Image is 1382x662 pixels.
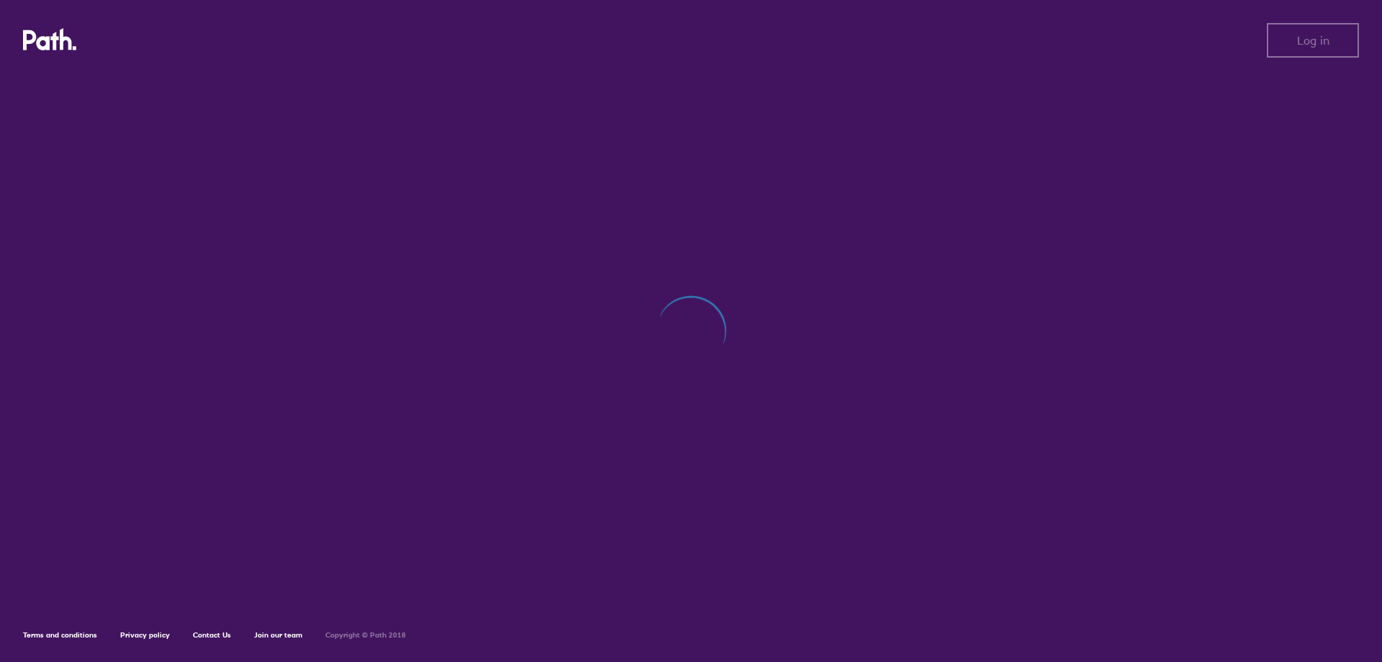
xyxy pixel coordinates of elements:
[254,630,302,640] a: Join our team
[325,631,406,640] h6: Copyright © Path 2018
[193,630,231,640] a: Contact Us
[23,630,97,640] a: Terms and conditions
[120,630,170,640] a: Privacy policy
[1297,34,1329,47] span: Log in
[1267,23,1359,58] button: Log in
